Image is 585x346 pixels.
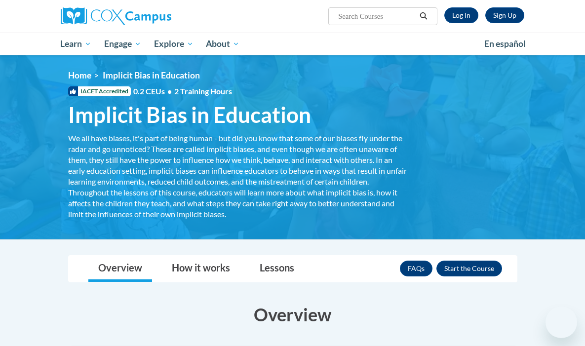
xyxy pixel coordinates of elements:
[199,33,246,55] a: About
[206,38,239,50] span: About
[337,10,416,22] input: Search Courses
[162,256,240,282] a: How it works
[104,38,141,50] span: Engage
[68,302,517,327] h3: Overview
[98,33,148,55] a: Engage
[436,261,502,276] button: Enroll
[167,86,172,96] span: •
[478,34,532,54] a: En español
[154,38,194,50] span: Explore
[400,261,432,276] a: FAQs
[68,102,311,128] span: Implicit Bias in Education
[250,256,304,282] a: Lessons
[444,7,478,23] a: Log In
[60,38,91,50] span: Learn
[54,33,98,55] a: Learn
[68,86,131,96] span: IACET Accredited
[148,33,200,55] a: Explore
[133,86,232,97] span: 0.2 CEUs
[416,10,431,22] button: Search
[61,7,205,25] a: Cox Campus
[484,38,526,49] span: En español
[546,307,577,338] iframe: Button to launch messaging window
[53,33,532,55] div: Main menu
[61,7,171,25] img: Cox Campus
[68,133,409,220] div: We all have biases, it's part of being human - but did you know that some of our biases fly under...
[485,7,524,23] a: Register
[68,70,91,80] a: Home
[88,256,152,282] a: Overview
[103,70,200,80] span: Implicit Bias in Education
[174,86,232,96] span: 2 Training Hours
